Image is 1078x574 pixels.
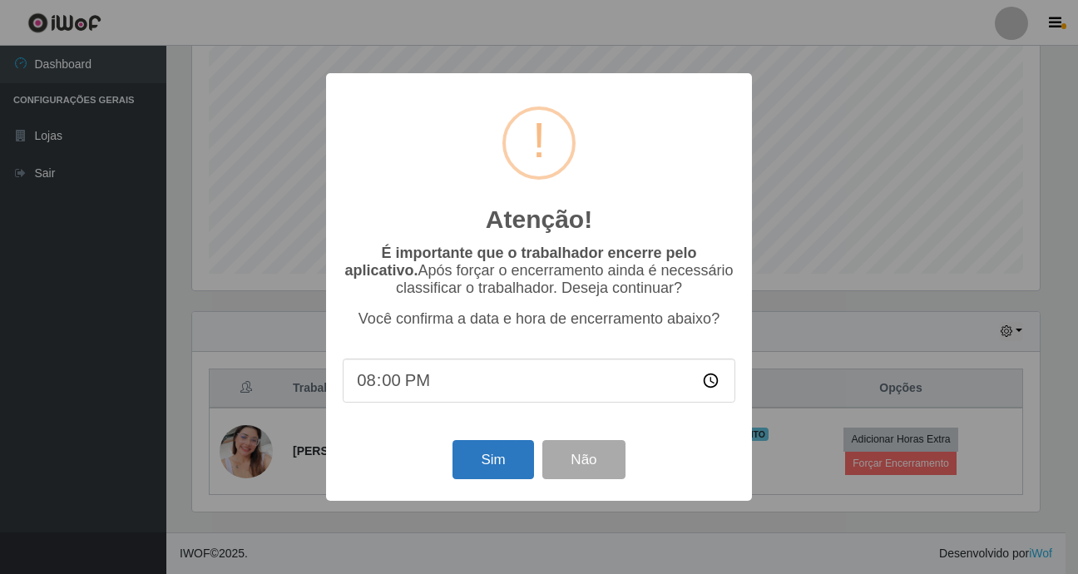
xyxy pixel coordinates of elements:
button: Sim [452,440,533,479]
p: Após forçar o encerramento ainda é necessário classificar o trabalhador. Deseja continuar? [343,245,735,297]
h2: Atenção! [486,205,592,235]
b: É importante que o trabalhador encerre pelo aplicativo. [344,245,696,279]
p: Você confirma a data e hora de encerramento abaixo? [343,310,735,328]
button: Não [542,440,625,479]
